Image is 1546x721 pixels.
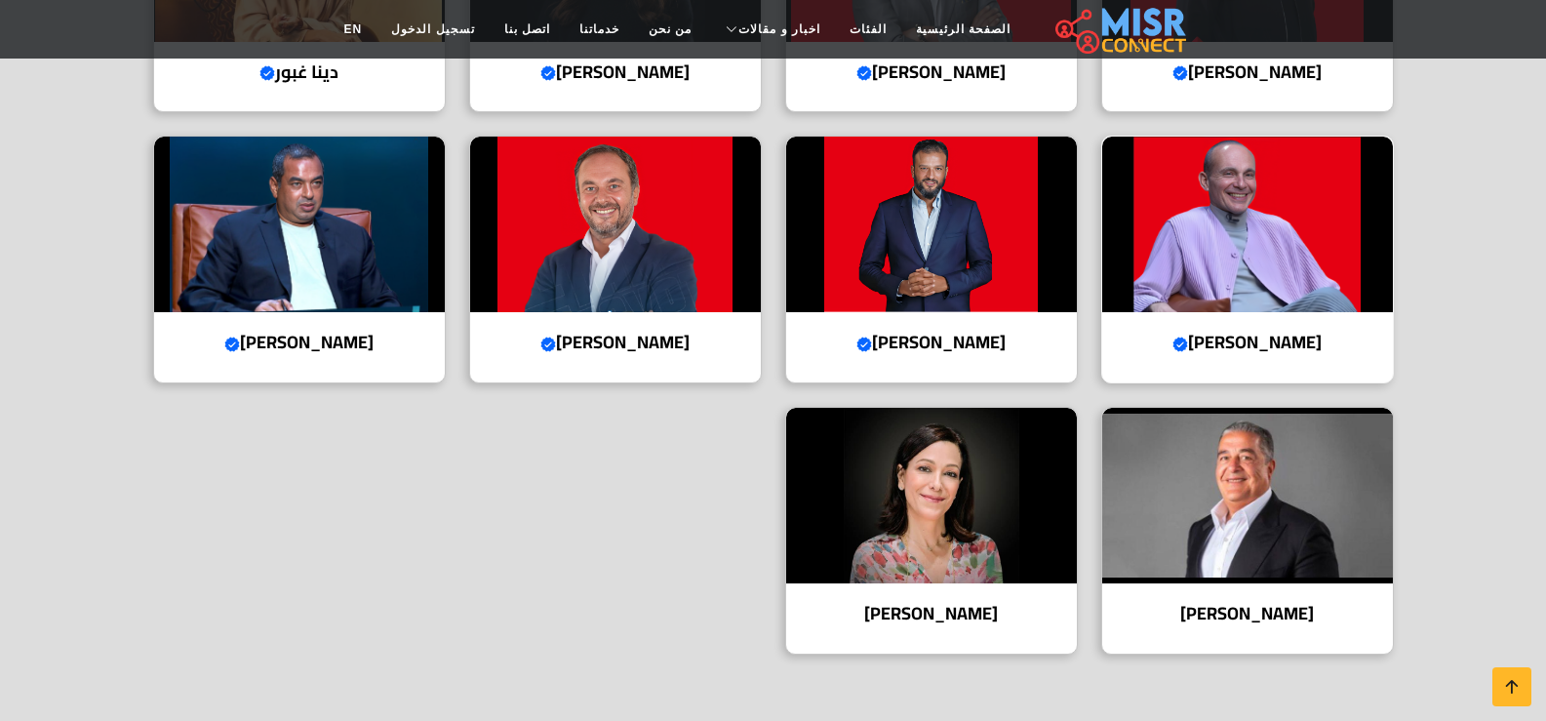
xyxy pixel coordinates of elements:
a: محمد إسماعيل منصور [PERSON_NAME] [141,136,457,383]
h4: [PERSON_NAME] [485,332,746,353]
img: محمد إسماعيل منصور [154,137,445,312]
a: من نحن [634,11,706,48]
h4: [PERSON_NAME] [801,61,1062,83]
a: ياسين منصور [PERSON_NAME] [1090,407,1406,655]
img: محمد فاروق [1102,137,1393,312]
img: مني عطايا [786,408,1077,583]
svg: Verified account [1172,337,1188,352]
h4: [PERSON_NAME] [1117,332,1378,353]
a: اخبار و مقالات [706,11,835,48]
svg: Verified account [856,65,872,81]
img: أيمن ممدوح [786,137,1077,312]
a: EN [330,11,377,48]
a: تسجيل الدخول [377,11,489,48]
h4: [PERSON_NAME] [801,603,1062,624]
a: الفئات [835,11,901,48]
svg: Verified account [1172,65,1188,81]
img: ياسين منصور [1102,408,1393,583]
svg: Verified account [540,337,556,352]
a: أيمن ممدوح [PERSON_NAME] [773,136,1090,383]
svg: Verified account [856,337,872,352]
h4: دينا غبور [169,61,430,83]
a: الصفحة الرئيسية [901,11,1025,48]
svg: Verified account [224,337,240,352]
h4: [PERSON_NAME] [801,332,1062,353]
svg: Verified account [540,65,556,81]
h4: [PERSON_NAME] [1117,603,1378,624]
img: main.misr_connect [1055,5,1186,54]
span: اخبار و مقالات [738,20,820,38]
a: مني عطايا [PERSON_NAME] [773,407,1090,655]
svg: Verified account [259,65,275,81]
a: محمد فاروق [PERSON_NAME] [1090,136,1406,383]
a: اتصل بنا [490,11,565,48]
h4: [PERSON_NAME] [169,332,430,353]
a: خدماتنا [565,11,634,48]
img: أحمد طارق خليل [470,137,761,312]
h4: [PERSON_NAME] [485,61,746,83]
h4: [PERSON_NAME] [1117,61,1378,83]
a: أحمد طارق خليل [PERSON_NAME] [457,136,773,383]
